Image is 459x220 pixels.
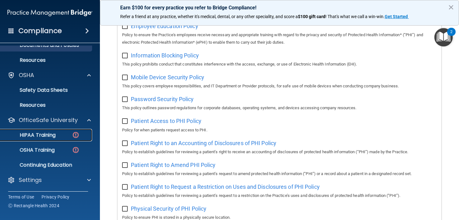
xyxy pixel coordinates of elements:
p: Policy to establish guidelines for reviewing a patient’s request to amend protected health inform... [122,170,437,178]
a: Settings [7,176,91,184]
span: ! That's what we call a win-win. [325,14,385,19]
p: This policy prohibits conduct that constitutes interference with the access, exchange, or use of ... [122,61,437,68]
strong: $100 gift card [298,14,325,19]
button: Open Resource Center, 2 new notifications [434,28,453,46]
span: Patient Right to an Accounting of Disclosures of PHI Policy [131,140,276,146]
span: Patient Right to Request a Restriction on Uses and Disclosures of PHI Policy [131,183,320,190]
p: Policy to establish guidelines for reviewing a patient’s right to receive an accounting of disclo... [122,148,437,156]
p: Documents and Policies [4,42,89,48]
img: danger-circle.6113f641.png [72,131,80,139]
span: Information Blocking Policy [131,52,199,59]
p: OSHA [19,71,34,79]
p: Settings [19,176,42,184]
a: Terms of Use [8,194,34,200]
p: Safety Data Sheets [4,87,89,93]
a: Privacy Policy [42,194,70,200]
p: Resources [4,102,89,108]
span: Mobile Device Security Policy [131,74,204,81]
p: Policy to establish guidelines for reviewing a patient’s request to a restriction on the Practice... [122,192,437,199]
a: OfficeSafe University [7,116,91,124]
p: Policy to ensure the Practice's employees receive necessary and appropriate training with regard ... [122,31,437,46]
p: This policy covers employee responsibilities, and IT Department or Provider protocols, for safe u... [122,82,437,90]
span: Refer a friend at any practice, whether it's medical, dental, or any other speciality, and score a [120,14,298,19]
span: Employee Education Policy [131,23,198,29]
p: Earn $100 for every practice you refer to Bridge Compliance! [120,5,439,11]
img: PMB logo [7,7,92,19]
a: Get Started [385,14,409,19]
p: OSHA Training [4,147,55,153]
span: Patient Access to PHI Policy [131,118,201,124]
span: Physical Security of PHI Policy [131,205,206,212]
p: Resources [4,57,89,63]
div: 2 [450,32,452,40]
span: Patient Right to Amend PHI Policy [131,162,215,168]
span: Ⓒ Rectangle Health 2024 [8,203,59,209]
p: This policy outlines password regulations for corporate databases, operating systems, and devices... [122,104,437,112]
p: Continuing Education [4,162,89,168]
button: Close [448,2,454,12]
p: HIPAA Training [4,132,56,138]
span: Password Security Policy [131,96,194,102]
p: OfficeSafe University [19,116,78,124]
p: Policy for when patients request access to PHI. [122,126,437,134]
a: OSHA [7,71,91,79]
h4: Compliance [18,27,62,35]
img: danger-circle.6113f641.png [72,146,80,154]
strong: Get Started [385,14,408,19]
